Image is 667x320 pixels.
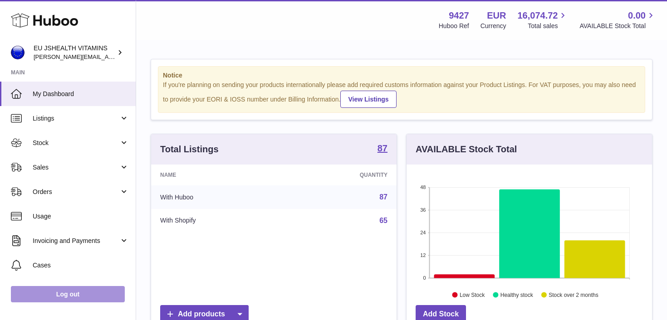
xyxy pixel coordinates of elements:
div: Huboo Ref [439,22,469,30]
text: 12 [420,252,426,258]
text: Healthy stock [500,291,534,298]
h3: AVAILABLE Stock Total [416,143,517,155]
span: Total sales [528,22,568,30]
text: Stock over 2 months [549,291,598,298]
td: With Huboo [151,185,284,209]
th: Quantity [284,165,397,185]
span: AVAILABLE Stock Total [579,22,656,30]
span: Usage [33,212,129,221]
a: 16,074.72 Total sales [517,10,568,30]
span: 16,074.72 [517,10,558,22]
span: Sales [33,163,119,172]
a: 65 [379,217,387,224]
span: Stock [33,139,119,147]
text: Low Stock [460,291,485,298]
div: EU JSHEALTH VITAMINS [34,44,115,61]
div: Currency [481,22,506,30]
strong: 87 [378,144,387,153]
td: With Shopify [151,209,284,233]
a: 0.00 AVAILABLE Stock Total [579,10,656,30]
text: 36 [420,207,426,213]
span: Listings [33,114,119,123]
span: Invoicing and Payments [33,237,119,245]
span: Cases [33,261,129,270]
text: 48 [420,184,426,190]
text: 24 [420,230,426,235]
a: 87 [378,144,387,155]
strong: Notice [163,71,640,80]
a: View Listings [340,91,396,108]
img: laura@jessicasepel.com [11,46,25,59]
text: 0 [423,275,426,281]
span: 0.00 [628,10,646,22]
a: 87 [379,193,387,201]
span: [PERSON_NAME][EMAIL_ADDRESS][DOMAIN_NAME] [34,53,182,60]
span: Orders [33,188,119,196]
strong: 9427 [449,10,469,22]
div: If you're planning on sending your products internationally please add required customs informati... [163,81,640,108]
span: My Dashboard [33,90,129,98]
strong: EUR [487,10,506,22]
a: Log out [11,286,125,302]
h3: Total Listings [160,143,219,155]
th: Name [151,165,284,185]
